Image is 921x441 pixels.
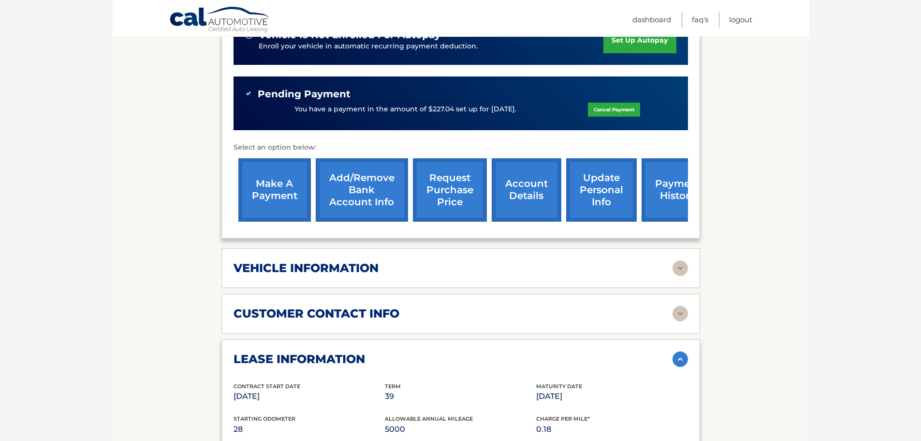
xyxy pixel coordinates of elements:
[672,306,688,321] img: accordion-rest.svg
[566,158,637,222] a: update personal info
[238,158,311,222] a: make a payment
[234,415,295,422] span: Starting Odometer
[234,142,688,153] p: Select an option below:
[258,88,351,100] span: Pending Payment
[385,415,473,422] span: Allowable Annual Mileage
[603,28,676,53] a: set up autopay
[536,390,687,403] p: [DATE]
[245,90,252,97] img: check-green.svg
[729,12,752,28] a: Logout
[642,158,714,222] a: payment history
[588,103,640,117] a: Cancel Payment
[234,352,365,366] h2: lease information
[672,260,688,276] img: accordion-rest.svg
[294,104,516,115] p: You have a payment in the amount of $227.04 set up for [DATE].
[413,158,487,222] a: request purchase price
[492,158,561,222] a: account details
[234,390,385,403] p: [DATE]
[536,423,687,436] p: 0.18
[385,423,536,436] p: 5000
[169,6,271,34] a: Cal Automotive
[234,261,379,275] h2: vehicle information
[234,383,300,390] span: Contract Start Date
[385,383,401,390] span: Term
[234,423,385,436] p: 28
[259,41,604,52] p: Enroll your vehicle in automatic recurring payment deduction.
[692,12,708,28] a: FAQ's
[632,12,671,28] a: Dashboard
[536,383,582,390] span: Maturity Date
[672,351,688,367] img: accordion-active.svg
[234,306,399,321] h2: customer contact info
[536,415,590,422] span: Charge Per Mile*
[385,390,536,403] p: 39
[316,158,408,222] a: Add/Remove bank account info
